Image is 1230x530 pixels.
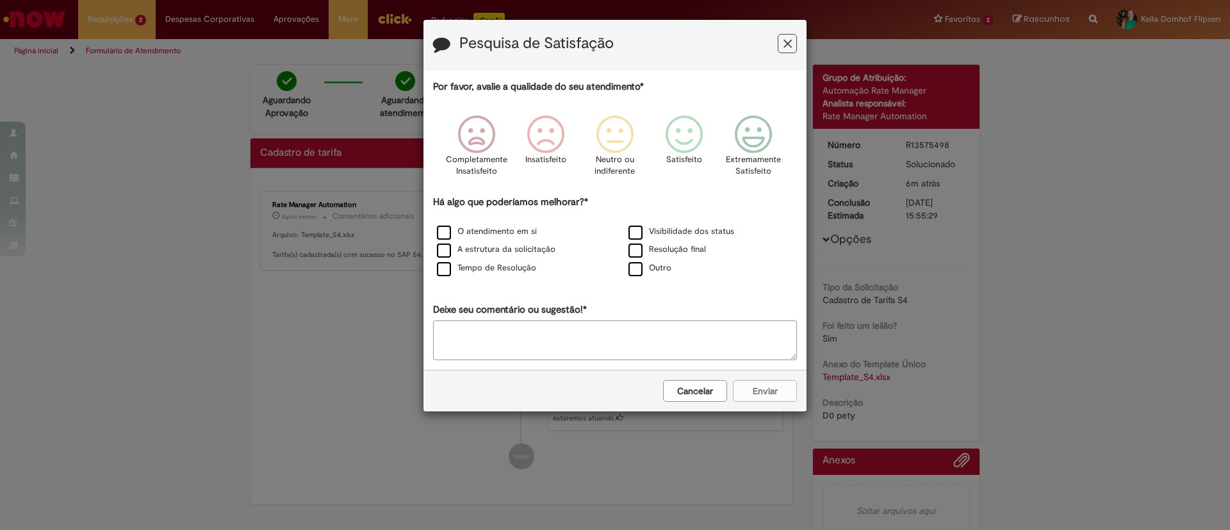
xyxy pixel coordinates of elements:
[443,106,509,194] div: Completamente Insatisfeito
[582,106,648,194] div: Neutro ou indiferente
[513,106,578,194] div: Insatisfeito
[652,106,717,194] div: Satisfeito
[433,195,797,278] div: Há algo que poderíamos melhorar?*
[459,35,614,52] label: Pesquisa de Satisfação
[437,262,536,274] label: Tempo de Resolução
[628,226,734,238] label: Visibilidade dos status
[666,154,702,166] p: Satisfeito
[592,154,638,178] p: Neutro ou indiferente
[446,154,507,178] p: Completamente Insatisfeito
[726,154,781,178] p: Extremamente Satisfeito
[525,154,566,166] p: Insatisfeito
[437,244,555,256] label: A estrutura da solicitação
[663,380,727,402] button: Cancelar
[628,262,671,274] label: Outro
[437,226,537,238] label: O atendimento em si
[628,244,706,256] label: Resolução final
[433,303,587,317] label: Deixe seu comentário ou sugestão!*
[721,106,786,194] div: Extremamente Satisfeito
[433,80,644,94] label: Por favor, avalie a qualidade do seu atendimento*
